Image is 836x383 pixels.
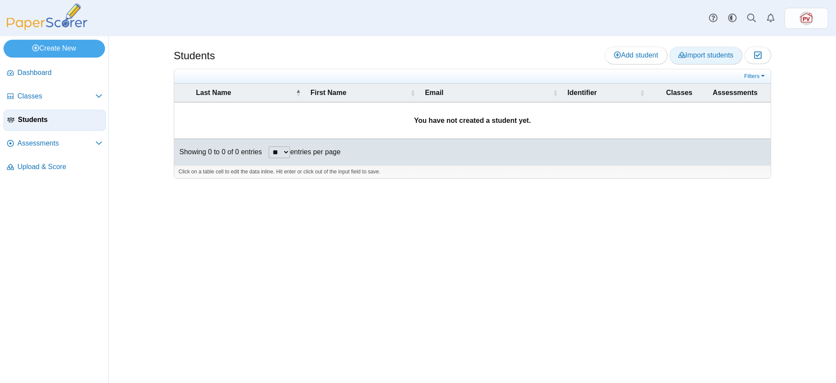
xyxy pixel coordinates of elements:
label: entries per page [290,148,340,156]
a: PaperScorer [3,24,91,31]
a: Add student [605,47,667,64]
img: ps.2dGqZ33xQFlRBWZu [799,11,813,25]
span: First Name [310,89,347,96]
a: Import students [669,47,742,64]
span: Classes [666,89,693,96]
div: Showing 0 to 0 of 0 entries [174,139,262,165]
a: Upload & Score [3,157,106,178]
a: Dashboard [3,63,106,84]
a: Create New [3,40,105,57]
span: Identifier : Activate to sort [640,84,645,102]
span: Last Name [196,89,231,96]
span: Email : Activate to sort [553,84,558,102]
span: Classes [17,92,95,101]
span: Email [425,89,444,96]
span: Upload & Score [17,162,102,172]
span: Assessments [17,139,95,148]
span: First Name : Activate to sort [410,84,415,102]
span: Dashboard [17,68,102,78]
a: Students [3,110,106,131]
span: Students [18,115,102,125]
span: Identifier [567,89,597,96]
a: Filters [742,72,769,81]
a: Assessments [3,133,106,154]
span: Tim Peevyhouse [799,11,813,25]
a: ps.2dGqZ33xQFlRBWZu [785,8,828,29]
img: PaperScorer [3,3,91,30]
h1: Students [174,48,215,63]
span: Last Name : Activate to invert sorting [296,84,301,102]
b: You have not created a student yet. [414,117,531,124]
span: Import students [678,51,733,59]
div: Click on a table cell to edit the data inline. Hit enter or click out of the input field to save. [174,165,771,178]
span: Assessments [713,89,758,96]
a: Alerts [761,9,780,28]
a: Classes [3,86,106,107]
span: Add student [614,51,658,59]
